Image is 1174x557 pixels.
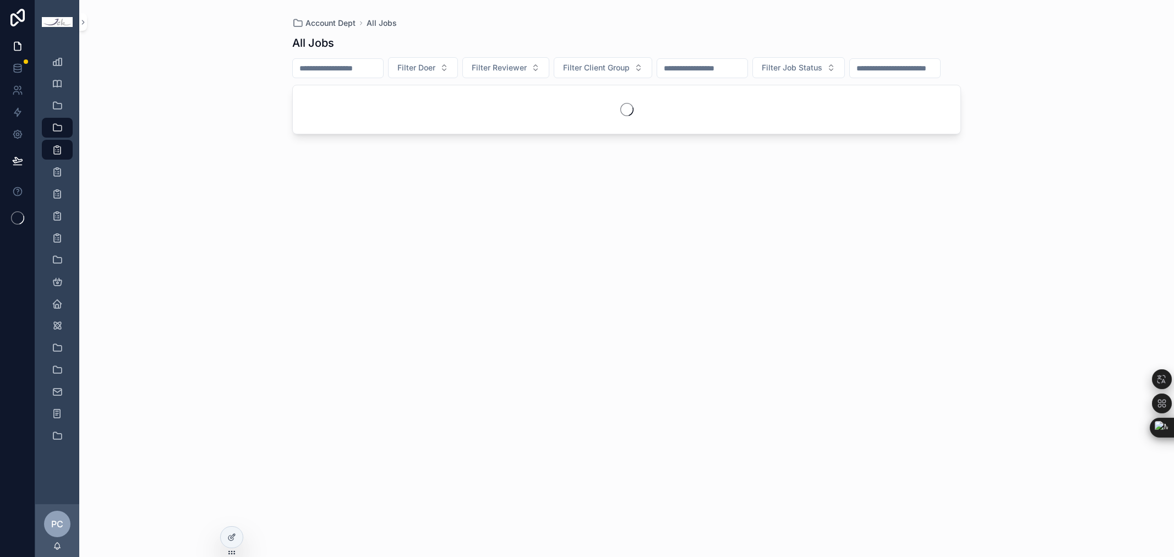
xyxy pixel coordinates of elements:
[51,517,63,531] span: PC
[35,44,79,460] div: scrollable content
[472,62,527,73] span: Filter Reviewer
[762,62,822,73] span: Filter Job Status
[42,17,73,28] img: App logo
[554,57,652,78] button: Select Button
[388,57,458,78] button: Select Button
[292,18,356,29] a: Account Dept
[292,35,334,51] h1: All Jobs
[752,57,845,78] button: Select Button
[563,62,630,73] span: Filter Client Group
[305,18,356,29] span: Account Dept
[462,57,549,78] button: Select Button
[397,62,435,73] span: Filter Doer
[367,18,397,29] a: All Jobs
